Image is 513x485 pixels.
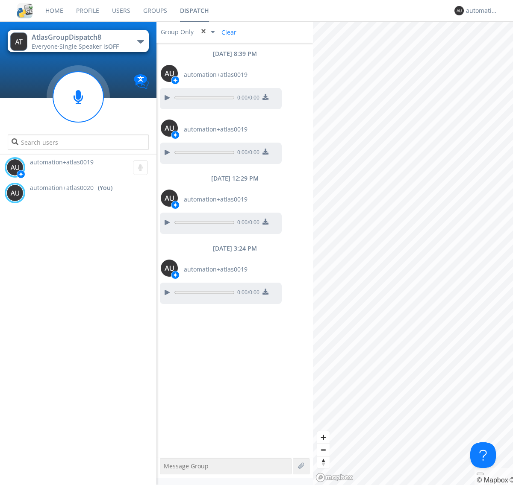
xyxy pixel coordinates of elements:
[184,125,248,134] span: automation+atlas0019
[470,442,496,468] iframe: Toggle Customer Support
[17,3,32,18] img: cddb5a64eb264b2086981ab96f4c1ba7
[315,473,353,482] a: Mapbox logo
[184,195,248,204] span: automation+atlas0019
[8,30,148,52] button: AtlasGroupDispatch8Everyone·Single Speaker isOFF
[161,120,178,137] img: 373638.png
[234,149,259,158] span: 0:00 / 0:00
[466,6,498,15] div: automation+atlas0020
[317,456,330,468] span: Reset bearing to north
[317,444,330,456] button: Zoom out
[211,31,215,33] img: caret-down-sm.svg
[6,184,24,202] img: 373638.png
[30,184,94,192] span: automation+atlas0020
[134,74,149,89] img: Translation enabled
[32,32,128,42] div: AtlasGroupDispatch8
[98,184,112,192] div: (You)
[161,260,178,277] img: 373638.png
[32,42,128,51] div: Everyone ·
[317,431,330,444] button: Zoom in
[234,94,259,103] span: 0:00 / 0:00
[161,65,178,82] img: 373638.png
[6,159,24,176] img: 373638.png
[477,473,484,475] button: Toggle attribution
[262,94,268,100] img: download media button
[216,26,240,38] span: Clear
[234,219,259,228] span: 0:00 / 0:00
[234,289,259,298] span: 0:00 / 0:00
[317,456,330,468] button: Reset bearing to north
[184,265,248,274] span: automation+atlas0019
[8,134,148,150] input: Search users
[30,158,94,166] span: automation+atlas0019
[161,28,195,36] div: Group Only
[262,149,268,155] img: download media button
[156,244,313,253] div: [DATE] 3:24 PM
[262,289,268,295] img: download media button
[10,32,27,51] img: 373638.png
[184,70,248,79] span: automation+atlas0019
[454,6,464,15] img: 373638.png
[262,219,268,225] img: download media button
[477,476,508,484] a: Mapbox
[59,42,119,50] span: Single Speaker is
[156,174,313,183] div: [DATE] 12:29 PM
[108,42,119,50] span: OFF
[156,50,313,58] div: [DATE] 8:39 PM
[161,190,178,207] img: 373638.png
